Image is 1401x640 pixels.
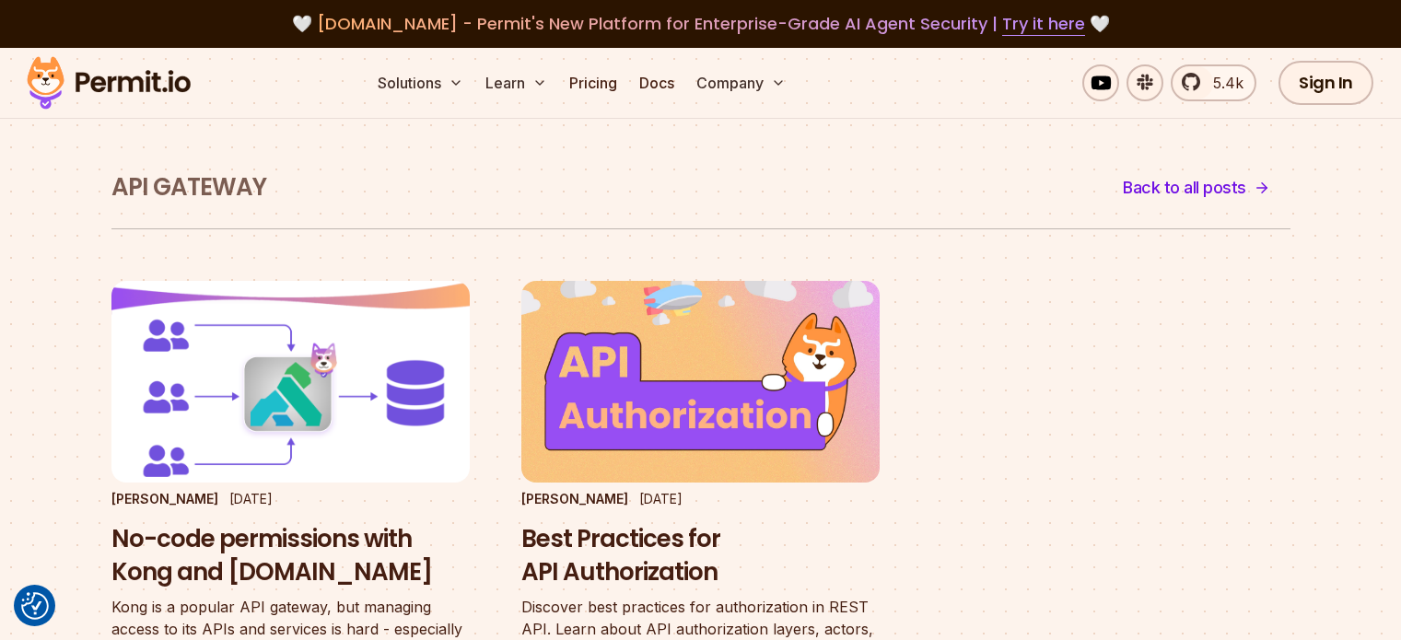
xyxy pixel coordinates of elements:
img: Revisit consent button [21,592,49,620]
time: [DATE] [229,491,273,506]
span: 5.4k [1202,72,1243,94]
a: Docs [632,64,682,101]
a: Pricing [562,64,625,101]
a: Try it here [1002,12,1085,36]
button: Learn [478,64,555,101]
h3: Best Practices for API Authorization [521,523,880,589]
p: [PERSON_NAME] [521,490,628,508]
p: [PERSON_NAME] [111,490,218,508]
a: Back to all posts [1103,166,1290,210]
a: 5.4k [1171,64,1256,101]
img: Permit logo [18,52,199,114]
a: Sign In [1278,61,1373,105]
button: Solutions [370,64,471,101]
button: Company [689,64,793,101]
img: No-code permissions with Kong and Permit.io [111,281,470,483]
span: Back to all posts [1123,175,1246,201]
img: Best Practices for API Authorization [521,281,880,483]
div: 🤍 🤍 [44,11,1357,37]
button: Consent Preferences [21,592,49,620]
span: [DOMAIN_NAME] - Permit's New Platform for Enterprise-Grade AI Agent Security | [317,12,1085,35]
h3: No-code permissions with Kong and [DOMAIN_NAME] [111,523,470,589]
time: [DATE] [639,491,683,506]
h1: API Gateway [111,171,266,204]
